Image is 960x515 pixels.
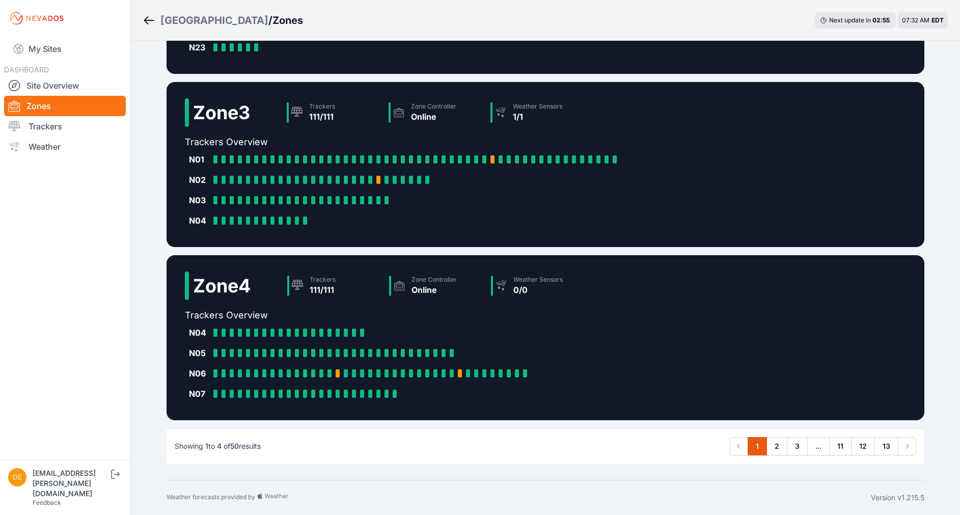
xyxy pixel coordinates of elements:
[230,442,239,450] span: 50
[487,272,589,300] a: Weather Sensors0/0
[309,102,335,111] div: Trackers
[189,388,209,400] div: N07
[189,174,209,186] div: N02
[412,276,457,284] div: Zone Controller
[189,194,209,206] div: N03
[787,437,808,455] a: 3
[283,272,385,300] a: Trackers111/111
[851,437,875,455] a: 12
[513,276,563,284] div: Weather Sensors
[931,16,944,24] span: EDT
[205,442,208,450] span: 1
[730,437,916,455] nav: Pagination
[513,102,562,111] div: Weather Sensors
[189,367,209,380] div: N06
[272,13,303,28] h3: Zones
[143,7,303,34] nav: Breadcrumb
[310,284,336,296] div: 111/111
[486,98,588,127] a: Weather Sensors1/1
[160,13,268,28] a: [GEOGRAPHIC_DATA]
[411,102,456,111] div: Zone Controller
[4,137,126,157] a: Weather
[412,284,457,296] div: Online
[4,116,126,137] a: Trackers
[872,16,891,24] div: 02 : 55
[807,437,830,455] span: ...
[189,214,209,227] div: N04
[4,75,126,96] a: Site Overview
[513,111,562,123] div: 1/1
[310,276,336,284] div: Trackers
[189,327,209,339] div: N04
[748,437,767,455] a: 1
[309,111,335,123] div: 111/111
[175,441,261,451] p: Showing to of results
[766,437,787,455] a: 2
[4,37,126,61] a: My Sites
[268,13,272,28] span: /
[871,493,924,503] div: Version v1.215.5
[185,135,625,149] h2: Trackers Overview
[193,276,251,296] h2: Zone 4
[513,284,563,296] div: 0/0
[829,16,871,24] span: Next update in
[829,437,852,455] a: 11
[4,96,126,116] a: Zones
[4,65,49,74] span: DASHBOARD
[283,98,385,127] a: Trackers111/111
[411,111,456,123] div: Online
[33,468,109,499] div: [EMAIL_ADDRESS][PERSON_NAME][DOMAIN_NAME]
[193,102,250,123] h2: Zone 3
[189,41,209,53] div: N23
[167,493,871,503] div: Weather forecasts provided by
[189,347,209,359] div: N05
[874,437,898,455] a: 13
[189,153,209,166] div: N01
[185,308,589,322] h2: Trackers Overview
[8,10,65,26] img: Nevados
[902,16,929,24] span: 07:32 AM
[33,499,61,506] a: Feedback
[217,442,222,450] span: 4
[8,468,26,486] img: devin.martin@nevados.solar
